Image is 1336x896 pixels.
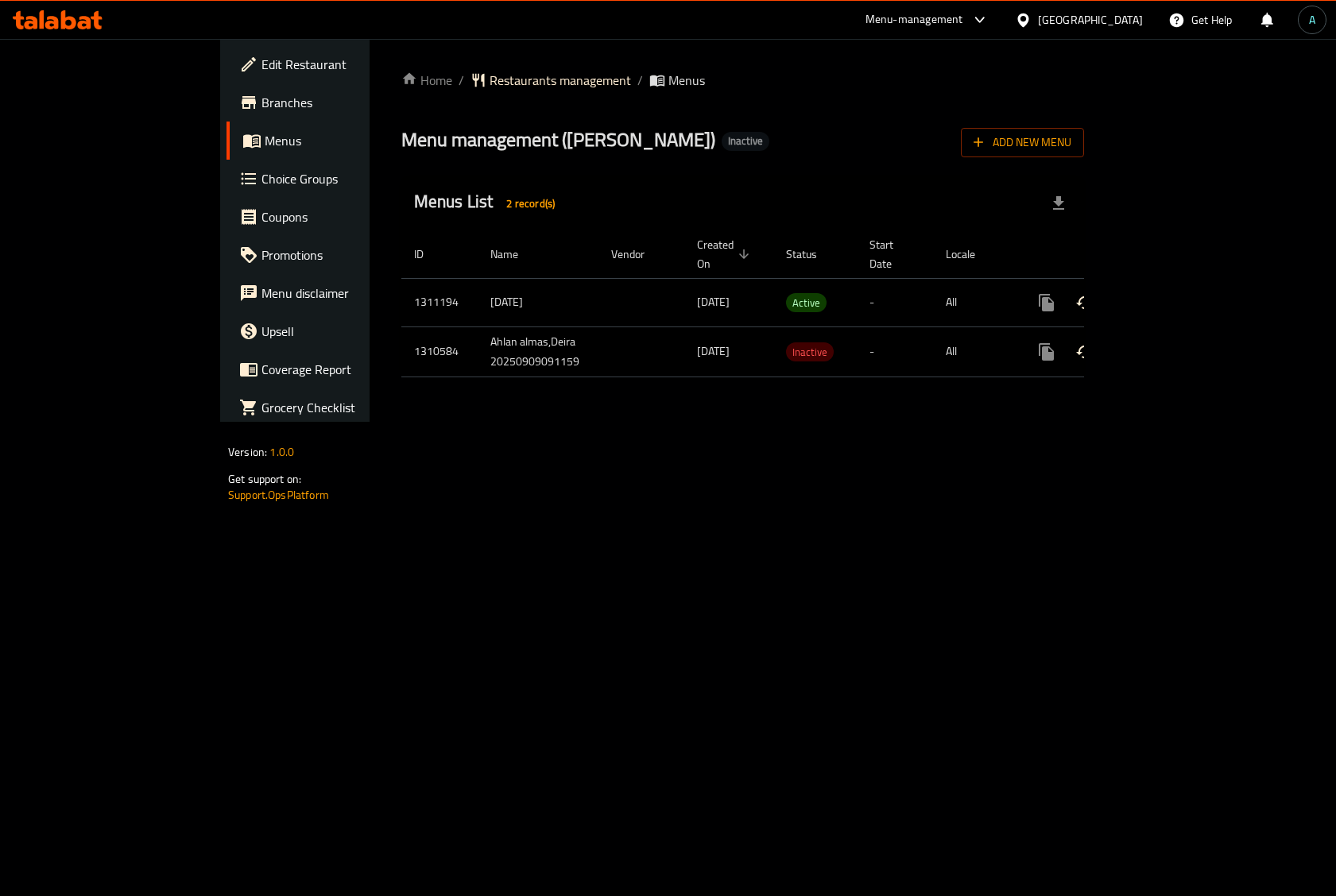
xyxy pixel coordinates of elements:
[497,191,564,216] div: Total records count
[227,122,443,160] a: Menus
[869,235,914,273] span: Start Date
[261,169,431,188] span: Choice Groups
[471,71,631,90] a: Restaurants management
[261,207,431,226] span: Coupons
[697,341,730,361] span: [DATE]
[227,160,443,198] a: Choice Groups
[261,398,431,417] span: Grocery Checklist
[261,284,431,303] span: Menu disclaimer
[227,312,443,350] a: Upsell
[697,235,754,273] span: Created On
[1066,284,1104,322] button: Change Status
[401,122,715,157] span: Menu management ( [PERSON_NAME] )
[227,45,443,83] a: Edit Restaurant
[857,278,933,326] td: -
[261,360,431,379] span: Coverage Report
[611,245,665,264] span: Vendor
[401,71,1084,90] nav: breadcrumb
[637,71,643,90] li: /
[933,278,1015,326] td: All
[401,230,1193,377] table: enhanced table
[490,71,631,90] span: Restaurants management
[857,326,933,377] td: -
[1028,284,1066,322] button: more
[261,245,431,265] span: Promotions
[227,198,443,236] a: Coupons
[227,388,443,427] a: Grocery Checklist
[961,128,1084,157] button: Add New Menu
[228,469,301,489] span: Get support on:
[946,245,996,264] span: Locale
[786,293,827,312] div: Active
[490,245,539,264] span: Name
[1309,11,1315,29] span: A
[786,342,834,361] div: Inactive
[261,322,431,341] span: Upsell
[478,326,598,377] td: Ahlan almas,Deira 20250909091159
[227,274,443,312] a: Menu disclaimer
[261,93,431,112] span: Branches
[668,71,705,90] span: Menus
[974,133,1071,153] span: Add New Menu
[414,190,564,216] h2: Menus List
[722,132,769,151] div: Inactive
[269,442,294,462] span: 1.0.0
[497,196,564,211] span: 2 record(s)
[261,55,431,74] span: Edit Restaurant
[786,343,834,361] span: Inactive
[414,245,444,264] span: ID
[227,236,443,274] a: Promotions
[1066,333,1104,371] button: Change Status
[1028,333,1066,371] button: more
[697,292,730,312] span: [DATE]
[459,71,464,90] li: /
[1015,230,1193,279] th: Actions
[786,245,838,264] span: Status
[265,131,431,150] span: Menus
[227,83,443,122] a: Branches
[1040,184,1078,222] div: Export file
[1038,11,1143,29] div: [GEOGRAPHIC_DATA]
[722,134,769,148] span: Inactive
[227,350,443,388] a: Coverage Report
[786,294,827,312] span: Active
[865,10,963,29] div: Menu-management
[933,326,1015,377] td: All
[228,442,267,462] span: Version:
[228,485,329,505] a: Support.OpsPlatform
[478,278,598,326] td: [DATE]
